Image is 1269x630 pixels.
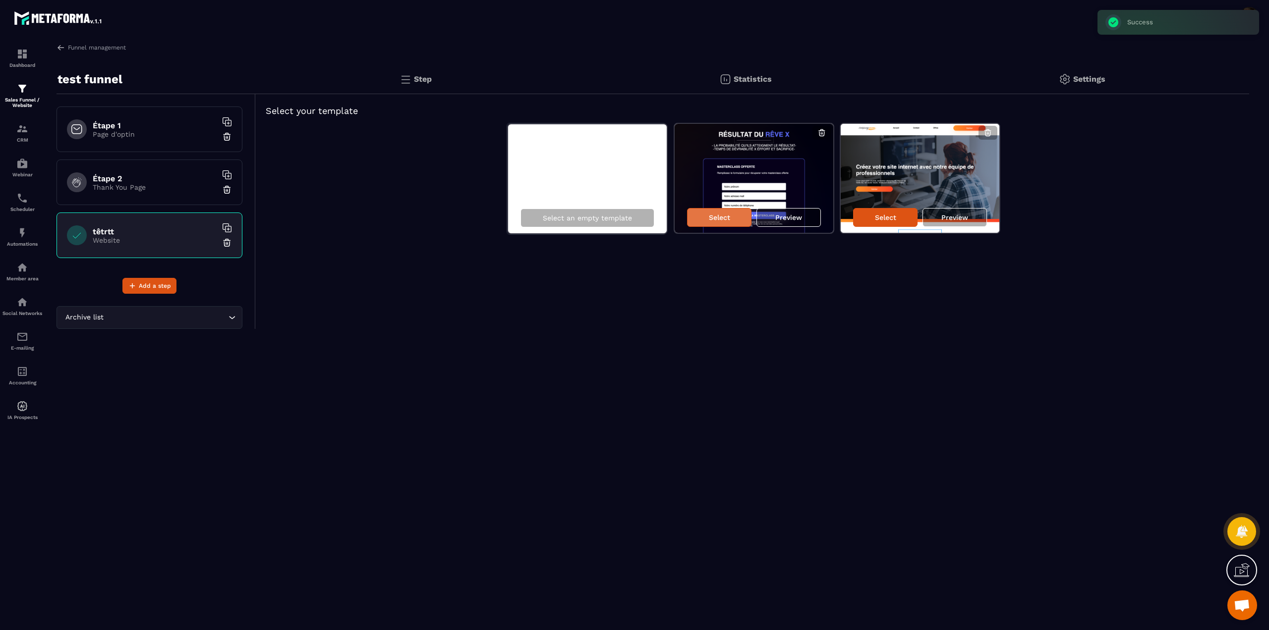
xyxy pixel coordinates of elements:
img: formation [16,123,28,135]
a: emailemailE-mailing [2,323,42,358]
p: Settings [1073,74,1105,84]
p: Step [414,74,432,84]
span: Archive list [63,312,106,323]
p: Automations [2,241,42,247]
p: Page d'optin [93,130,217,138]
img: accountant [16,366,28,377]
img: automations [16,400,28,412]
a: automationsautomationsAutomations [2,219,42,254]
a: Mở cuộc trò chuyện [1227,590,1257,620]
p: Statistics [734,74,772,84]
p: Webinar [2,172,42,177]
img: image [841,124,999,233]
img: automations [16,157,28,169]
p: test funnel [58,69,122,89]
a: formationformationSales Funnel / Website [2,75,42,115]
p: Dashboard [2,62,42,68]
img: automations [16,262,28,273]
img: formation [16,83,28,95]
h6: Étape 1 [93,121,217,130]
img: automations [16,227,28,239]
p: Preview [941,213,968,221]
p: Select an empty template [543,214,632,222]
h6: Étape 2 [93,174,217,183]
img: trash [222,132,232,142]
p: Thank You Page [93,183,217,191]
img: trash [222,185,232,195]
p: Select [709,213,730,221]
a: social-networksocial-networkSocial Networks [2,289,42,323]
a: accountantaccountantAccounting [2,358,42,393]
p: E-mailing [2,345,42,351]
p: Scheduler [2,207,42,212]
a: schedulerschedulerScheduler [2,185,42,219]
img: arrow [57,43,65,52]
input: Search for option [106,312,226,323]
p: Social Networks [2,311,42,316]
p: IA Prospects [2,415,42,420]
p: Member area [2,276,42,281]
div: Search for option [57,306,242,329]
img: trash [222,238,232,248]
p: Preview [775,213,802,221]
img: image [675,124,833,233]
img: bars.0d591741.svg [400,73,411,85]
a: automationsautomationsWebinar [2,150,42,185]
img: stats.20deebd0.svg [719,73,731,85]
span: Add a step [139,281,171,291]
a: formationformationCRM [2,115,42,150]
button: Add a step [122,278,176,294]
img: logo [14,9,103,27]
img: formation [16,48,28,60]
img: email [16,331,28,343]
p: Accounting [2,380,42,385]
a: Funnel management [57,43,126,52]
img: setting-gr.5f69749f.svg [1059,73,1071,85]
h6: têtrtt [93,227,217,236]
img: social-network [16,296,28,308]
p: Select [875,213,896,221]
p: Sales Funnel / Website [2,97,42,108]
p: Website [93,236,217,244]
a: automationsautomationsMember area [2,254,42,289]
h5: Select your template [266,104,1239,118]
p: CRM [2,137,42,143]
a: formationformationDashboard [2,41,42,75]
img: scheduler [16,192,28,204]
